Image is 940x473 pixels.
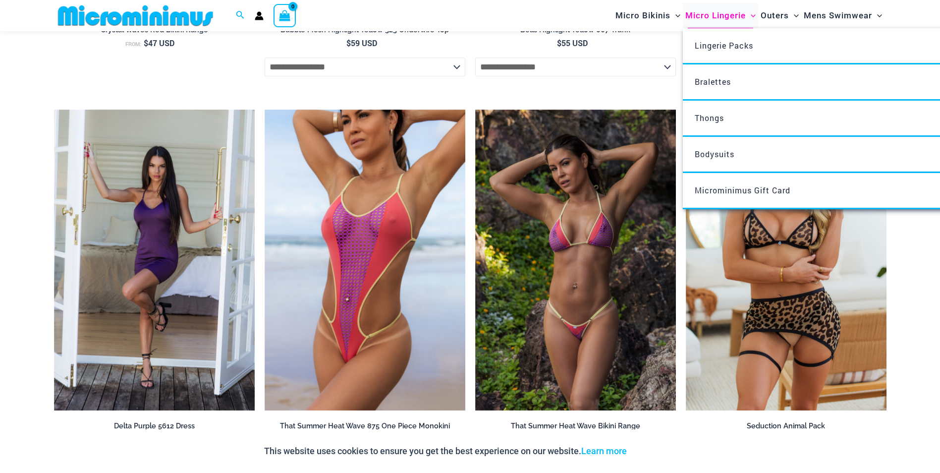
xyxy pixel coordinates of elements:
[758,3,801,28] a: OutersMenu ToggleMenu Toggle
[695,113,724,123] span: Thongs
[695,149,734,159] span: Bodysuits
[695,40,753,51] span: Lingerie Packs
[475,110,676,411] a: That Summer Heat Wave 3063 Tri Top 4303 Micro Bottom 01That Summer Heat Wave 3063 Tri Top 4303 Mi...
[686,421,886,431] h2: Seduction Animal Pack
[686,421,886,434] a: Seduction Animal Pack
[789,3,799,28] span: Menu Toggle
[475,25,676,38] a: Bells Highlight Yellow 007 Trunk
[695,76,731,87] span: Bralettes
[346,38,351,48] span: $
[581,446,627,456] a: Learn more
[686,110,886,411] a: Seduction Animal 1034 Bra 6034 Thong 5019 Skirt 02Seduction Animal 1034 Bra 6034 Thong 5019 Skirt...
[475,421,676,434] a: That Summer Heat Wave Bikini Range
[801,3,885,28] a: Mens SwimwearMenu ToggleMenu Toggle
[872,3,882,28] span: Menu Toggle
[746,3,756,28] span: Menu Toggle
[274,4,296,27] a: View Shopping Cart, empty
[255,11,264,20] a: Account icon link
[54,110,255,411] a: Delta Purple 5612 Dress 01Delta Purple 5612 Dress 03Delta Purple 5612 Dress 03
[557,38,561,48] span: $
[615,3,670,28] span: Micro Bikinis
[683,3,758,28] a: Micro LingerieMenu ToggleMenu Toggle
[613,3,683,28] a: Micro BikinisMenu ToggleMenu Toggle
[557,38,588,48] bdi: 55 USD
[761,3,789,28] span: Outers
[695,185,790,195] span: Microminimus Gift Card
[264,444,627,459] p: This website uses cookies to ensure you get the best experience on our website.
[144,38,174,48] bdi: 47 USD
[804,3,872,28] span: Mens Swimwear
[265,421,465,431] h2: That Summer Heat Wave 875 One Piece Monokini
[265,25,465,38] a: Bubble Mesh Highlight Yellow 323 Underwire Top
[265,421,465,434] a: That Summer Heat Wave 875 One Piece Monokini
[54,110,255,411] img: Delta Purple 5612 Dress 01
[125,41,141,48] span: From:
[54,421,255,431] h2: Delta Purple 5612 Dress
[611,1,886,30] nav: Site Navigation
[265,110,465,411] img: That Summer Heat Wave 875 One Piece Monokini 10
[236,9,245,22] a: Search icon link
[265,110,465,411] a: That Summer Heat Wave 875 One Piece Monokini 10That Summer Heat Wave 875 One Piece Monokini 12Tha...
[475,421,676,431] h2: That Summer Heat Wave Bikini Range
[346,38,377,48] bdi: 59 USD
[144,38,148,48] span: $
[685,3,746,28] span: Micro Lingerie
[686,110,886,411] img: Seduction Animal 1034 Bra 6034 Thong 5019 Skirt 02
[54,421,255,434] a: Delta Purple 5612 Dress
[475,110,676,411] img: That Summer Heat Wave 3063 Tri Top 4303 Micro Bottom 01
[54,25,255,38] a: Crystal Waves Red Bikini Range
[54,4,217,27] img: MM SHOP LOGO FLAT
[670,3,680,28] span: Menu Toggle
[634,439,676,463] button: Accept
